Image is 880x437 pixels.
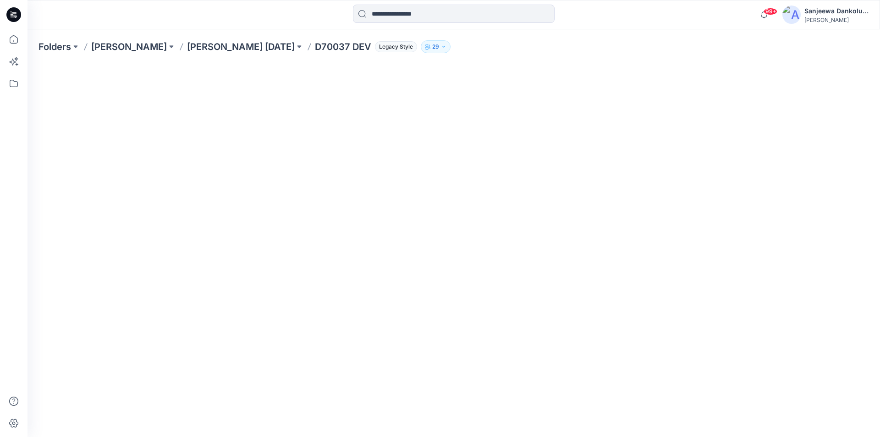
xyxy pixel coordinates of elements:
span: 99+ [764,8,777,15]
span: Legacy Style [375,41,417,52]
div: Sanjeewa Dankoluwage [804,6,869,17]
div: [PERSON_NAME] [804,17,869,23]
p: D70037 DEV [315,40,371,53]
a: [PERSON_NAME] [DATE] [187,40,295,53]
iframe: edit-style [27,64,880,437]
p: 29 [432,42,439,52]
a: Folders [38,40,71,53]
a: [PERSON_NAME] [91,40,167,53]
button: Legacy Style [371,40,417,53]
button: 29 [421,40,451,53]
img: avatar [782,6,801,24]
